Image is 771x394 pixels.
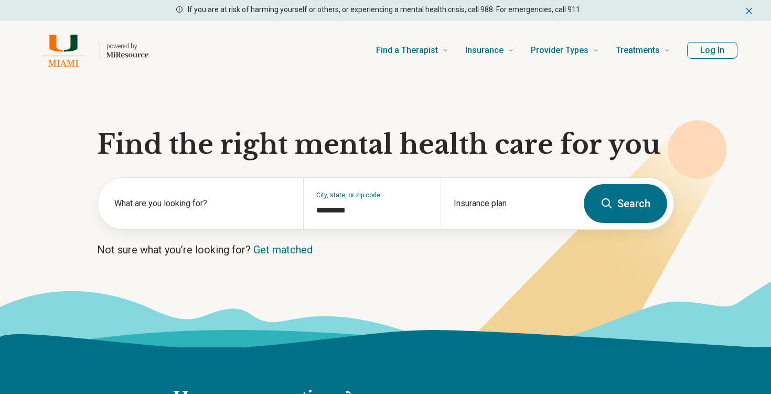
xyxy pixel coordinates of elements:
[97,242,674,257] p: Not sure what you’re looking for?
[106,42,148,50] p: powered by
[34,34,148,67] a: Home page
[531,43,588,58] span: Provider Types
[531,29,599,71] a: Provider Types
[465,43,504,58] span: Insurance
[687,42,737,59] button: Log In
[616,29,670,71] a: Treatments
[616,43,660,58] span: Treatments
[584,184,667,223] button: Search
[97,129,674,161] h1: Find the right mental health care for you
[376,29,448,71] a: Find a Therapist
[744,4,754,17] button: Dismiss
[465,29,514,71] a: Insurance
[188,4,582,15] p: If you are at risk of harming yourself or others, or experiencing a mental health crisis, call 98...
[253,243,313,256] a: Get matched
[114,197,291,210] label: What are you looking for?
[376,43,438,58] span: Find a Therapist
